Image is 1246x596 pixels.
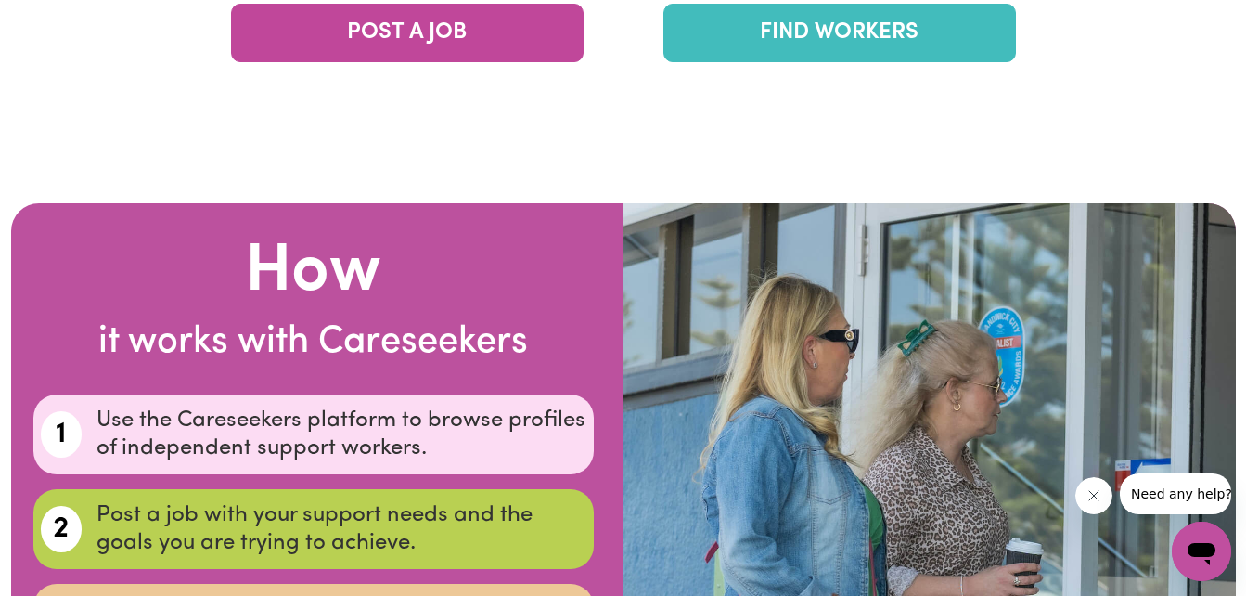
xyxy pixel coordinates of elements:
h3: it works with Careseekers [33,320,594,365]
iframe: Close message [1075,477,1112,514]
a: POST A JOB [231,4,584,62]
span: 1 [56,412,67,457]
iframe: Message from company [1120,473,1231,514]
h2: How [33,233,594,313]
span: Need any help? [11,13,112,28]
a: FIND WORKERS [663,4,1016,62]
iframe: Button to launch messaging window [1172,522,1231,581]
p: Use the Careseekers platform to browse profiles of independent support workers. [96,407,585,462]
p: Post a job with your support needs and the goals you are trying to achieve. [96,501,585,557]
span: 2 [53,507,69,551]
